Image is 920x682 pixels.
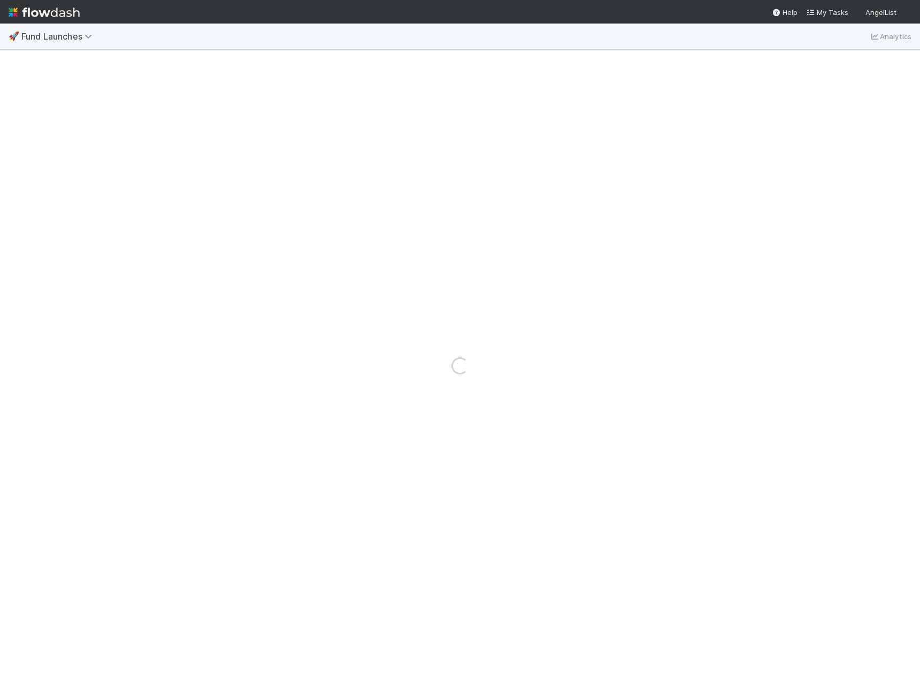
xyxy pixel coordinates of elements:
[806,8,848,17] span: My Tasks
[869,30,911,43] a: Analytics
[21,31,97,42] span: Fund Launches
[806,7,848,18] a: My Tasks
[865,8,896,17] span: AngelList
[9,3,80,21] img: logo-inverted-e16ddd16eac7371096b0.svg
[9,32,19,41] span: 🚀
[901,7,911,18] img: avatar_c747b287-0112-4b47-934f-47379b6131e2.png
[772,7,798,18] div: Help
